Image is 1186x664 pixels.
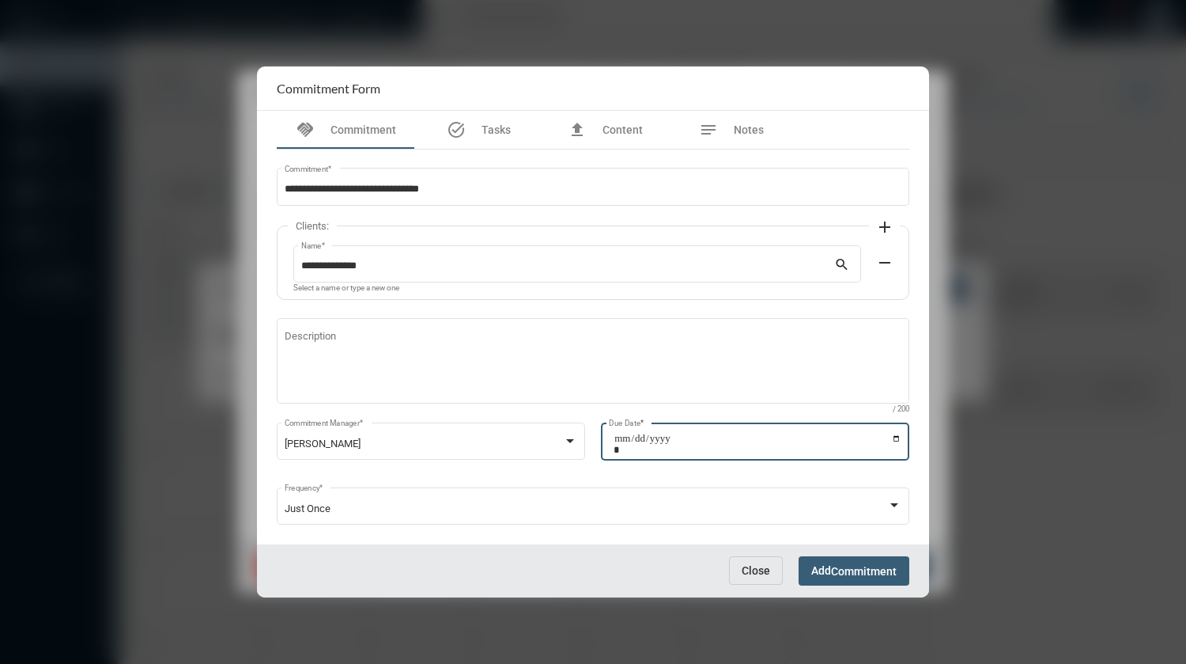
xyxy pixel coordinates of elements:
[729,556,783,585] button: Close
[330,123,396,136] span: Commitment
[831,565,897,578] span: Commitment
[288,220,337,232] label: Clients:
[834,256,853,275] mat-icon: search
[875,253,894,272] mat-icon: remove
[285,503,330,514] span: Just Once
[742,564,770,577] span: Close
[811,564,897,577] span: Add
[875,218,894,237] mat-icon: add
[699,120,718,139] mat-icon: notes
[277,81,380,96] h2: Commitment Form
[285,438,361,450] span: [PERSON_NAME]
[293,284,399,293] mat-hint: Select a name or type a new one
[568,120,587,139] mat-icon: file_upload
[482,123,511,136] span: Tasks
[602,123,643,136] span: Content
[799,556,909,586] button: AddCommitment
[734,123,764,136] span: Notes
[893,405,909,414] mat-hint: / 200
[447,120,466,139] mat-icon: task_alt
[296,120,315,139] mat-icon: handshake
